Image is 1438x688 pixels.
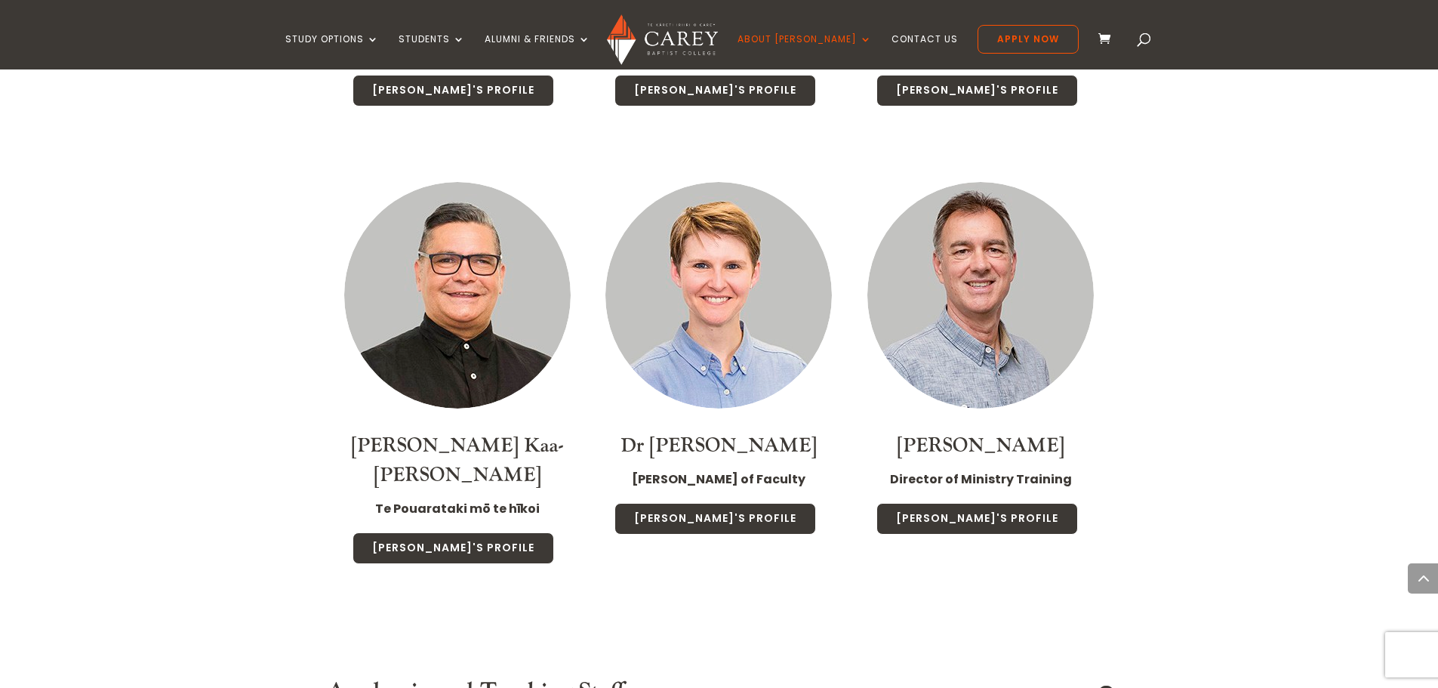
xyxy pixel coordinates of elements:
[605,182,832,409] img: Staff Thumbnail - Dr Christa McKirland
[876,75,1078,106] a: [PERSON_NAME]'s Profile
[607,14,718,65] img: Carey Baptist College
[737,34,872,69] a: About [PERSON_NAME]
[344,182,571,409] img: Luke Kaa-Morgan_300x300
[353,75,554,106] a: [PERSON_NAME]'s Profile
[375,500,540,517] strong: Te Pouarataki mō te hīkoi
[614,75,816,106] a: [PERSON_NAME]'s Profile
[890,470,1072,488] strong: Director of Ministry Training
[614,503,816,535] a: [PERSON_NAME]'s Profile
[891,34,958,69] a: Contact Us
[867,182,1094,409] img: Staff Thumbnail - Jonny Weir
[897,433,1064,458] a: [PERSON_NAME]
[632,470,805,488] strong: [PERSON_NAME] of Faculty
[351,433,564,488] a: [PERSON_NAME] Kaa-[PERSON_NAME]
[978,25,1079,54] a: Apply Now
[285,34,379,69] a: Study Options
[353,532,554,564] a: [PERSON_NAME]'s Profile
[485,34,590,69] a: Alumni & Friends
[399,34,465,69] a: Students
[620,433,817,458] a: Dr [PERSON_NAME]
[876,503,1078,535] a: [PERSON_NAME]'s Profile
